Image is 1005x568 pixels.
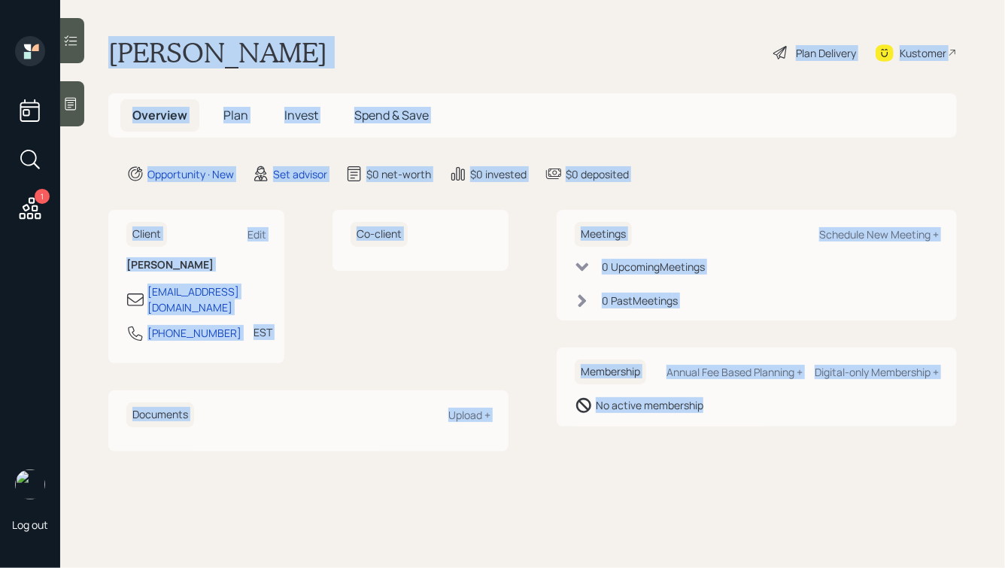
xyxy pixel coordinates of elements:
[566,166,629,182] div: $0 deposited
[147,325,241,341] div: [PHONE_NUMBER]
[35,189,50,204] div: 1
[126,402,194,427] h6: Documents
[575,360,646,384] h6: Membership
[15,469,45,500] img: hunter_neumayer.jpg
[366,166,431,182] div: $0 net-worth
[900,45,946,61] div: Kustomer
[108,36,327,69] h1: [PERSON_NAME]
[247,227,266,241] div: Edit
[470,166,527,182] div: $0 invested
[223,107,248,123] span: Plan
[815,365,939,379] div: Digital-only Membership +
[819,227,939,241] div: Schedule New Meeting +
[284,107,318,123] span: Invest
[126,259,266,272] h6: [PERSON_NAME]
[596,397,703,413] div: No active membership
[351,222,408,247] h6: Co-client
[575,222,632,247] h6: Meetings
[796,45,856,61] div: Plan Delivery
[12,518,48,532] div: Log out
[132,107,187,123] span: Overview
[602,259,705,275] div: 0 Upcoming Meeting s
[602,293,678,308] div: 0 Past Meeting s
[666,365,803,379] div: Annual Fee Based Planning +
[126,222,167,247] h6: Client
[354,107,429,123] span: Spend & Save
[448,408,490,422] div: Upload +
[254,324,272,340] div: EST
[147,284,266,315] div: [EMAIL_ADDRESS][DOMAIN_NAME]
[147,166,234,182] div: Opportunity · New
[273,166,327,182] div: Set advisor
